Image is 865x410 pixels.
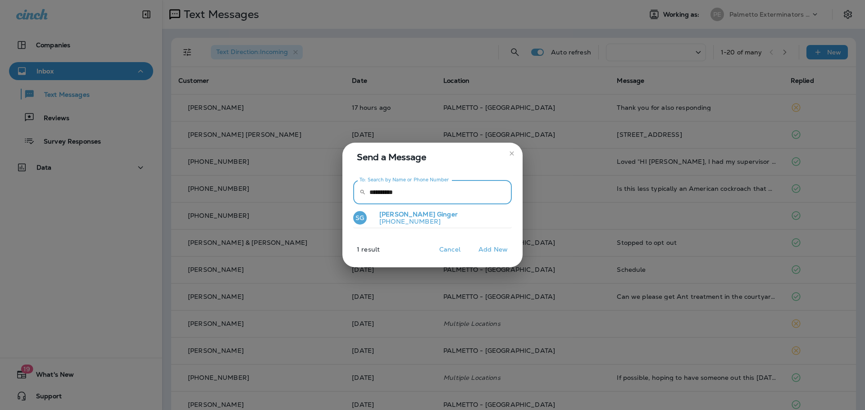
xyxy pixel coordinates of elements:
[360,176,449,183] label: To: Search by Name or Phone Number
[357,150,512,164] span: Send a Message
[437,210,458,218] span: Ginger
[433,243,467,257] button: Cancel
[339,246,380,260] p: 1 result
[505,146,519,161] button: close
[353,208,512,229] button: SG[PERSON_NAME] Ginger[PHONE_NUMBER]
[474,243,512,257] button: Add New
[353,211,367,225] div: SG
[372,218,458,225] p: [PHONE_NUMBER]
[379,210,435,218] span: [PERSON_NAME]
